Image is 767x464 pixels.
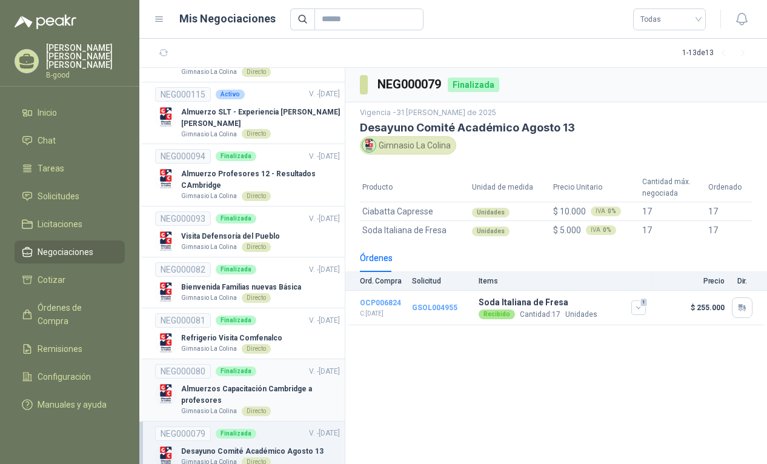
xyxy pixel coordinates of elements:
[155,262,340,303] a: NEG000082FinalizadaV. -[DATE] Company LogoBienvenida Familias nuevas BásicaGimnasio La ColinaDirecto
[412,303,457,312] a: GSOL004955
[565,309,597,320] p: Unidades
[586,225,616,235] div: IVA
[216,265,256,274] div: Finalizada
[640,202,705,220] td: 17
[38,217,82,231] span: Licitaciones
[15,101,125,124] a: Inicio
[155,364,340,416] a: NEG000080FinalizadaV. -[DATE] Company LogoAlmuerzos Capacitación Cambridge a profesoresGimnasio L...
[360,309,401,319] p: C: [DATE]
[15,268,125,291] a: Cotizar
[15,365,125,388] a: Configuración
[181,282,301,293] p: Bienvenida Familias nuevas Básica
[181,344,237,354] p: Gimnasio La Colina
[38,301,113,328] span: Órdenes de Compra
[181,168,340,191] p: Almuerzo Profesores 12 - Resultados CAmbridge
[360,174,470,202] th: Producto
[181,191,237,201] p: Gimnasio La Colina
[155,231,176,252] img: Company Logo
[216,151,256,161] div: Finalizada
[15,393,125,416] a: Manuales y ayuda
[470,174,551,202] th: Unidad de medida
[242,406,271,416] div: Directo
[155,87,340,139] a: NEG000115ActivoV. -[DATE] Company LogoAlmuerzo SLT - Experiencia [PERSON_NAME] [PERSON_NAME]Gimna...
[15,157,125,180] a: Tareas
[38,370,91,383] span: Configuración
[360,251,393,265] div: Órdenes
[309,429,340,437] span: V. - [DATE]
[640,174,705,202] th: Cantidad máx. negociada
[706,220,752,239] td: 17
[179,10,276,27] h1: Mis Negociaciones
[216,90,245,99] div: Activo
[15,213,125,236] a: Licitaciones
[15,240,125,263] a: Negociaciones
[608,208,616,214] b: 0 %
[552,310,560,319] span: 17
[309,90,340,98] span: V. - [DATE]
[553,207,586,216] span: $ 10.000
[242,67,271,77] div: Directo
[706,202,752,220] td: 17
[309,152,340,161] span: V. - [DATE]
[155,168,176,190] img: Company Logo
[181,383,340,406] p: Almuerzos Capacitación Cambridge a profesores
[181,67,237,77] p: Gimnasio La Colina
[181,446,324,457] p: Desayuno Comité Académico Agosto 13
[309,265,340,274] span: V. - [DATE]
[15,185,125,208] a: Solicitudes
[706,174,752,202] th: Ordenado
[362,224,447,237] span: Soda Italiana de Fresa
[479,296,597,309] p: Soda Italiana de Fresa
[38,273,65,287] span: Cotizar
[242,293,271,303] div: Directo
[377,75,443,94] h3: NEG000079
[216,366,256,376] div: Finalizada
[155,333,176,354] img: Company Logo
[155,149,211,164] div: NEG000094
[360,136,456,154] div: Gimnasio La Colina
[155,383,176,405] img: Company Logo
[603,227,611,233] b: 0 %
[216,429,256,439] div: Finalizada
[653,303,725,312] p: $ 255.000
[155,87,211,102] div: NEG000115
[242,242,271,252] div: Directo
[155,364,211,379] div: NEG000080
[362,139,376,152] img: Company Logo
[181,231,280,242] p: Visita Defensoría del Pueblo
[155,211,340,252] a: NEG000093FinalizadaV. -[DATE] Company LogoVisita Defensoría del PuebloGimnasio La ColinaDirecto
[38,106,57,119] span: Inicio
[472,208,510,217] div: Unidades
[38,134,56,147] span: Chat
[181,406,237,416] p: Gimnasio La Colina
[479,272,653,291] th: Items
[15,296,125,333] a: Órdenes de Compra
[181,293,237,303] p: Gimnasio La Colina
[360,121,752,134] h3: Desayuno Comité Académico Agosto 13
[640,220,705,239] td: 17
[38,162,64,175] span: Tareas
[360,107,752,119] p: Vigencia - 31 [PERSON_NAME] de 2025
[155,313,211,328] div: NEG000081
[181,242,237,252] p: Gimnasio La Colina
[362,205,433,218] span: Ciabatta Capresse
[15,15,76,29] img: Logo peakr
[732,272,767,291] th: Dir.
[155,107,176,128] img: Company Logo
[242,129,271,139] div: Directo
[181,107,340,130] p: Almuerzo SLT - Experiencia [PERSON_NAME] [PERSON_NAME]
[591,207,621,216] div: IVA
[155,262,211,277] div: NEG000082
[216,316,256,325] div: Finalizada
[479,310,515,319] div: Recibido
[155,211,211,226] div: NEG000093
[46,44,125,69] p: [PERSON_NAME] [PERSON_NAME] [PERSON_NAME]
[448,78,499,92] div: Finalizada
[216,214,256,224] div: Finalizada
[553,225,581,235] span: $ 5.000
[360,299,401,307] a: OCP006824
[242,344,271,354] div: Directo
[653,272,732,291] th: Precio
[412,272,479,291] th: Solicitud
[640,297,648,307] span: 1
